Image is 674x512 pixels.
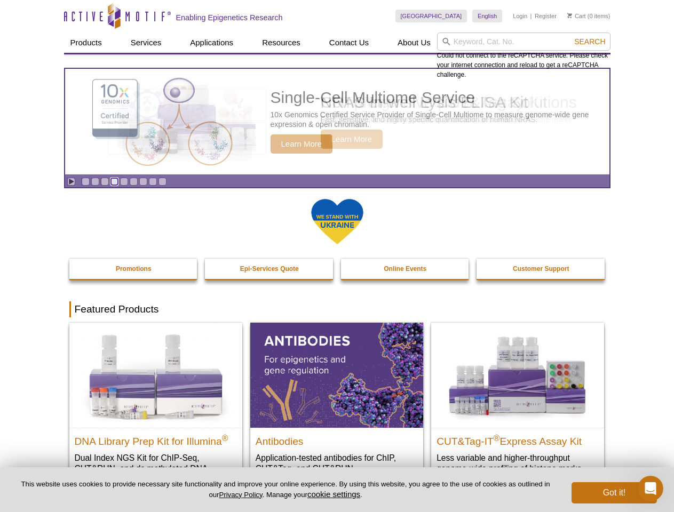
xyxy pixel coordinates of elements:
h2: Antibodies [256,431,418,447]
a: Cart [567,12,586,20]
a: About Us [391,33,437,53]
h2: DNA Library Prep Kit for Illumina [75,431,237,447]
iframe: Intercom live chat [638,476,663,501]
a: Applications [184,33,240,53]
a: English [472,10,502,22]
img: CUT&Tag-IT® Express Assay Kit [431,323,604,427]
a: Go to slide 7 [139,178,147,186]
strong: Online Events [384,265,426,273]
img: We Stand With Ukraine [311,198,364,245]
p: Dual Index NGS Kit for ChIP-Seq, CUT&RUN, and ds methylated DNA assays. [75,452,237,485]
h2: Enabling Epigenetics Research [176,13,283,22]
a: All Antibodies Antibodies Application-tested antibodies for ChIP, CUT&Tag, and CUT&RUN. [250,323,423,484]
button: cookie settings [307,490,360,499]
a: CUT&Tag-IT® Express Assay Kit CUT&Tag-IT®Express Assay Kit Less variable and higher-throughput ge... [431,323,604,484]
img: DNA Library Prep Kit for Illumina [69,323,242,427]
sup: ® [222,433,228,442]
a: Toggle autoplay [67,178,75,186]
p: Application-tested antibodies for ChIP, CUT&Tag, and CUT&RUN. [256,452,418,474]
a: Go to slide 3 [101,178,109,186]
a: Epi-Services Quote [205,259,334,279]
a: Customer Support [477,259,606,279]
p: Less variable and higher-throughput genome-wide profiling of histone marks​. [437,452,599,474]
strong: Promotions [116,265,152,273]
input: Keyword, Cat. No. [437,33,610,51]
a: Go to slide 5 [120,178,128,186]
a: Online Events [341,259,470,279]
a: Register [535,12,557,20]
a: Go to slide 6 [130,178,138,186]
a: Go to slide 2 [91,178,99,186]
a: Go to slide 8 [149,178,157,186]
li: (0 items) [567,10,610,22]
li: | [530,10,532,22]
button: Search [571,37,608,46]
a: [GEOGRAPHIC_DATA] [395,10,467,22]
h2: Featured Products [69,301,605,317]
a: Go to slide 9 [158,178,166,186]
strong: Epi-Services Quote [240,265,299,273]
a: Login [513,12,527,20]
div: Could not connect to the reCAPTCHA service. Please check your internet connection and reload to g... [437,33,610,79]
a: Promotions [69,259,199,279]
a: Go to slide 4 [110,178,118,186]
h2: CUT&Tag-IT Express Assay Kit [437,431,599,447]
a: DNA Library Prep Kit for Illumina DNA Library Prep Kit for Illumina® Dual Index NGS Kit for ChIP-... [69,323,242,495]
a: Contact Us [323,33,375,53]
span: Search [574,37,605,46]
strong: Customer Support [513,265,569,273]
a: Privacy Policy [219,491,262,499]
a: Resources [256,33,307,53]
a: Products [64,33,108,53]
img: All Antibodies [250,323,423,427]
sup: ® [494,433,500,442]
a: Services [124,33,168,53]
img: Your Cart [567,13,572,18]
a: Go to slide 1 [82,178,90,186]
button: Got it! [572,482,657,503]
p: This website uses cookies to provide necessary site functionality and improve your online experie... [17,479,554,500]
